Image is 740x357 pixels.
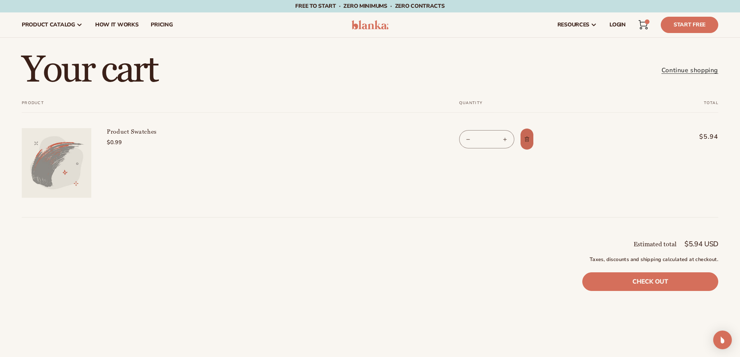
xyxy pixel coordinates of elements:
[520,128,534,150] a: Remove Product Swatches
[145,12,179,37] a: pricing
[477,130,496,148] input: Quantity for Product Swatches
[95,22,139,28] span: How It Works
[634,241,677,247] h2: Estimated total
[22,22,75,28] span: product catalog
[662,65,718,76] a: Continue shopping
[22,128,91,198] img: Product swatches.
[352,20,388,30] img: logo
[582,306,718,323] iframe: PayPal-paypal
[582,256,718,264] small: Taxes, discounts and shipping calculated at checkout.
[609,22,626,28] span: LOGIN
[644,101,718,113] th: Total
[659,132,718,141] span: $5.94
[684,240,718,247] p: $5.94 USD
[603,12,632,37] a: LOGIN
[107,128,223,136] a: Product Swatches
[89,12,145,37] a: How It Works
[440,101,644,113] th: Quantity
[551,12,603,37] a: resources
[22,52,157,89] h1: Your cart
[661,17,718,33] a: Start Free
[151,22,172,28] span: pricing
[16,12,89,37] a: product catalog
[713,331,732,349] div: Open Intercom Messenger
[295,2,444,10] span: Free to start · ZERO minimums · ZERO contracts
[22,101,440,113] th: Product
[107,138,223,146] div: $0.99
[557,22,589,28] span: resources
[582,272,718,291] a: Check out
